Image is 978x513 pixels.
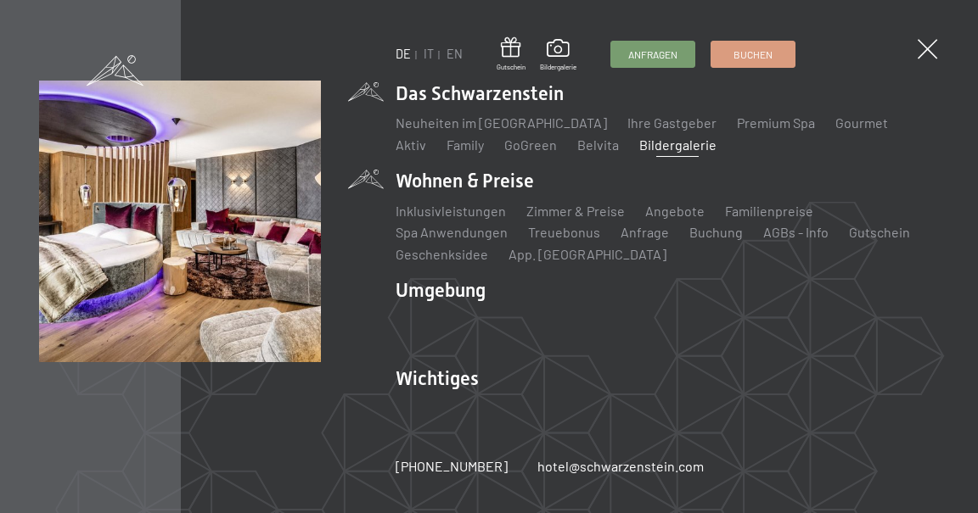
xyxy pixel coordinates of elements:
a: Family [447,137,484,153]
span: [PHONE_NUMBER] [396,458,508,474]
span: Bildergalerie [540,63,576,72]
a: Ihre Gastgeber [627,114,717,131]
a: Inklusivleistungen [396,203,506,219]
a: Belvita [577,137,619,153]
a: Aktiv [396,137,426,153]
a: Geschenksidee [396,246,488,262]
span: Buchen [733,47,773,62]
a: Treuebonus [528,224,600,240]
a: EN [447,47,463,61]
a: IT [424,47,434,61]
a: Buchung [689,224,743,240]
a: Gourmet [835,114,888,131]
a: Bildergalerie [639,137,717,153]
a: Bildergalerie [540,39,576,71]
a: hotel@schwarzenstein.com [537,457,704,476]
a: Anfragen [611,42,694,67]
span: Gutschein [497,63,526,72]
a: Gutschein [497,37,526,72]
a: Familienpreise [725,203,813,219]
a: DE [396,47,411,61]
a: AGBs - Info [763,224,829,240]
a: Angebote [645,203,705,219]
span: Anfragen [628,47,677,62]
a: App. [GEOGRAPHIC_DATA] [509,246,666,262]
a: Anfrage [621,224,669,240]
a: [PHONE_NUMBER] [396,457,508,476]
a: Spa Anwendungen [396,224,508,240]
a: GoGreen [504,137,557,153]
a: Neuheiten im [GEOGRAPHIC_DATA] [396,114,607,131]
a: Premium Spa [737,114,815,131]
a: Gutschein [849,224,910,240]
a: Zimmer & Preise [526,203,625,219]
a: Buchen [711,42,795,67]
